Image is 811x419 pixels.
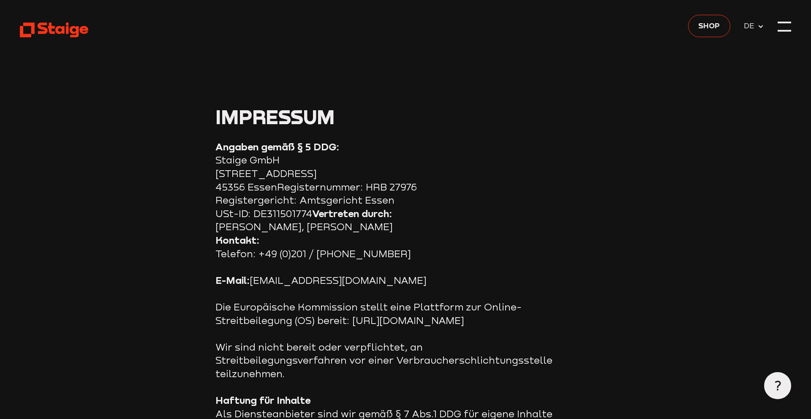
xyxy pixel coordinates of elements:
[215,300,553,327] p: Die Europäische Kommission stellt eine Plattform zur Online-Streitbeilegung (OS) bereit: [URL][DO...
[215,234,259,246] strong: Kontakt:
[744,20,758,32] span: DE
[215,275,250,286] strong: E-Mail:
[215,141,339,152] strong: Angaben gemäß § 5 DDG:
[215,234,553,260] p: Telefon: +49 (0)201 / [PHONE_NUMBER]
[688,15,730,37] a: Shop
[698,20,720,32] span: Shop
[215,105,335,128] span: Impressum
[215,340,553,381] p: Wir sind nicht bereit oder verpflichtet, an Streitbeilegungsverfahren vor einer Verbraucherschlic...
[215,395,310,406] strong: Haftung für Inhalte
[215,274,553,287] p: [EMAIL_ADDRESS][DOMAIN_NAME]
[312,208,392,219] strong: Vertreten durch:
